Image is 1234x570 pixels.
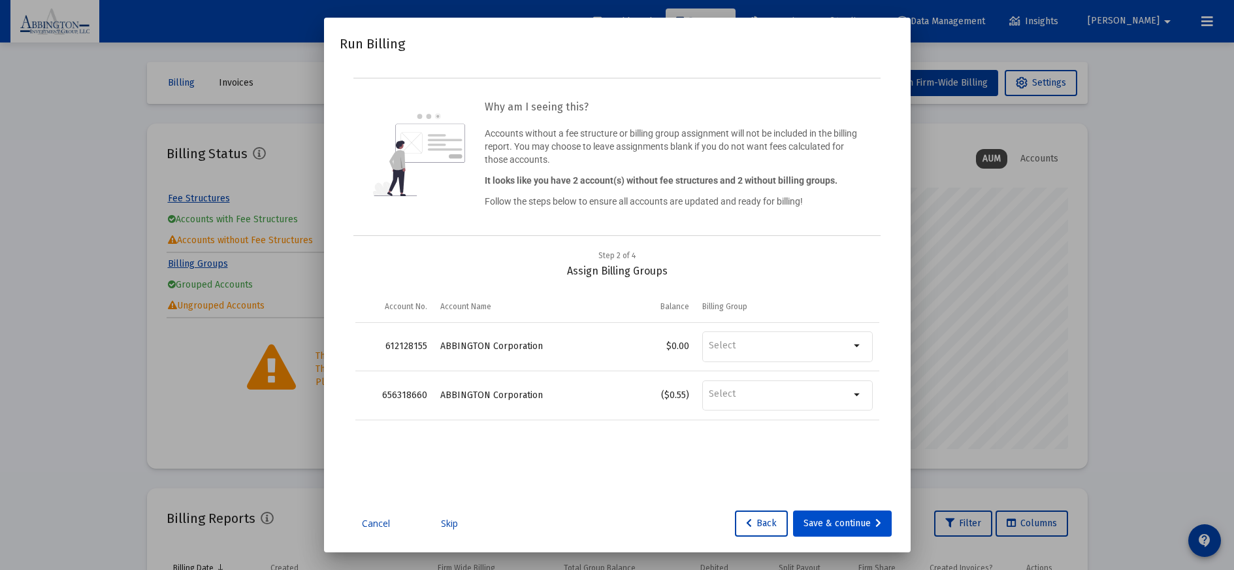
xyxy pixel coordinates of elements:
[355,291,879,487] div: Data grid
[485,127,861,166] p: Accounts without a fee structure or billing group assignment will not be included in the billing ...
[434,291,617,322] td: Column Account Name
[850,387,866,403] mat-icon: arrow_drop_down
[709,388,850,400] input: Billing Group
[850,338,866,354] mat-icon: arrow_drop_down
[385,301,427,312] div: Account No.
[485,195,861,208] p: Follow the steps below to ensure all accounts are updated and ready for billing!
[355,249,879,278] div: Assign Billing Groups
[355,323,434,371] td: 612128155
[660,301,689,312] div: Balance
[355,291,434,322] td: Column Account No.
[709,340,850,352] input: Billing Group
[623,340,689,353] div: $0.00
[485,174,861,187] p: It looks like you have 2 account(s) without fee structures and 2 without billing groups.
[735,511,788,537] button: Back
[793,511,892,537] button: Save & continue
[440,340,611,353] div: ABBINGTON Corporation
[440,301,491,312] div: Account Name
[598,249,636,262] div: Step 2 of 4
[373,114,465,196] img: question
[617,291,695,322] td: Column Balance
[340,33,405,54] h2: Run Billing
[417,517,482,530] a: Skip
[746,518,777,529] span: Back
[804,511,881,537] div: Save & continue
[623,389,689,402] div: ($0.55)
[440,389,611,402] div: ABBINGTON Corporation
[344,517,409,530] a: Cancel
[702,301,747,312] div: Billing Group
[355,371,434,420] td: 656318660
[696,291,879,322] td: Column Billing Group
[485,98,861,116] h3: Why am I seeing this?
